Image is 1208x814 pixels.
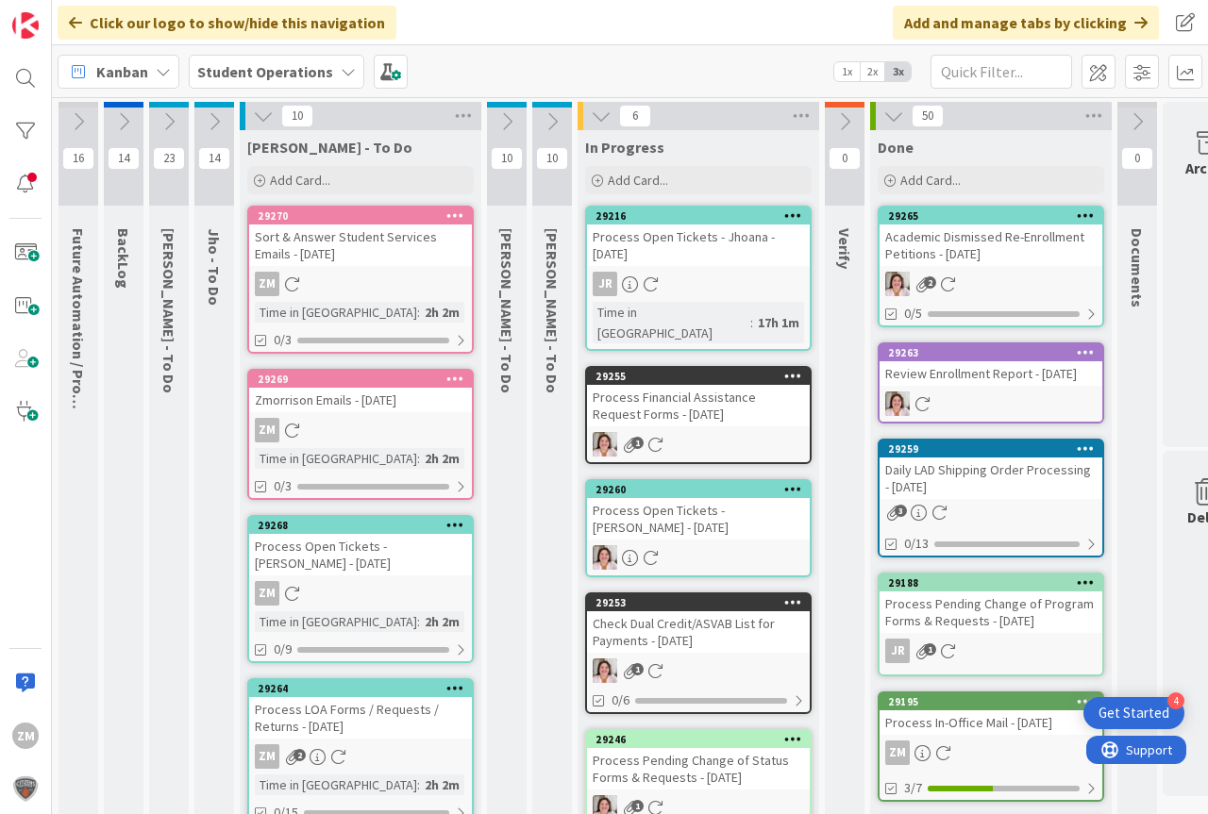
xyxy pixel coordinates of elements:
div: ZM [255,272,279,296]
div: 29216 [596,209,810,223]
img: Visit kanbanzone.com [12,12,39,39]
span: Jho - To Do [205,228,224,306]
div: 17h 1m [753,312,804,333]
div: 29263Review Enrollment Report - [DATE] [880,344,1102,386]
span: 0 [1121,147,1153,170]
div: 29268Process Open Tickets - [PERSON_NAME] - [DATE] [249,517,472,575]
span: 3/7 [904,778,922,798]
div: EW [587,658,810,683]
img: EW [885,391,910,416]
span: Amanda - To Do [543,228,562,393]
span: 0 [829,147,861,170]
div: ZM [255,744,279,769]
span: 16 [62,147,94,170]
span: 3 [895,505,907,517]
div: ZM [249,581,472,606]
span: 0/3 [274,476,292,496]
div: ZM [12,723,39,749]
div: 29255 [587,368,810,385]
span: 1 [924,643,936,656]
div: 29268 [258,519,472,532]
span: 50 [912,105,944,127]
div: Time in [GEOGRAPHIC_DATA] [255,302,417,323]
span: Emilie - To Do [159,228,178,393]
span: 0/13 [904,534,929,554]
div: 29268 [249,517,472,534]
span: BackLog [114,228,133,289]
span: : [417,302,420,323]
div: 29246 [587,731,810,748]
span: 2x [860,62,885,81]
div: JR [880,639,1102,663]
div: 29263 [888,346,1102,359]
div: Process Open Tickets - Jhoana - [DATE] [587,224,810,266]
div: EW [587,432,810,457]
div: 29265Academic Dismissed Re-Enrollment Petitions - [DATE] [880,208,1102,266]
span: Add Card... [608,172,668,189]
div: 29259 [888,442,1102,456]
div: Click our logo to show/hide this navigation [58,6,396,40]
div: EW [880,272,1102,296]
div: Daily LAD Shipping Order Processing - [DATE] [880,457,1102,499]
div: 29188Process Pending Change of Program Forms & Requests - [DATE] [880,574,1102,633]
div: 29255 [596,370,810,383]
div: JR [587,272,810,296]
div: 29195 [888,695,1102,708]
div: 29188 [880,574,1102,591]
span: 0/6 [612,690,629,710]
div: 29264Process LOA Forms / Requests / Returns - [DATE] [249,680,472,739]
span: 1 [631,800,644,812]
img: avatar [12,775,39,802]
span: 0/9 [274,640,292,659]
div: 29255Process Financial Assistance Request Forms - [DATE] [587,368,810,426]
div: 2h 2m [420,774,464,795]
div: 2h 2m [420,611,464,632]
div: JR [593,272,617,296]
span: 1 [631,663,644,675]
span: 10 [491,147,523,170]
div: ZM [885,740,910,765]
span: Kanban [96,60,148,83]
div: 29260 [587,481,810,498]
div: ZM [249,744,472,769]
div: ZM [880,740,1102,765]
div: 29264 [258,682,472,695]
div: ZM [255,581,279,606]
div: 29246 [596,733,810,746]
div: 29270Sort & Answer Student Services Emails - [DATE] [249,208,472,266]
span: 10 [281,105,313,127]
div: Zmorrison Emails - [DATE] [249,388,472,412]
span: 1x [834,62,860,81]
span: 2 [294,749,306,761]
span: Done [878,138,914,157]
div: ZM [249,418,472,442]
div: 29265 [888,209,1102,223]
img: EW [593,658,617,683]
span: 23 [153,147,185,170]
div: Process Financial Assistance Request Forms - [DATE] [587,385,810,426]
div: Sort & Answer Student Services Emails - [DATE] [249,224,472,266]
div: 29269 [258,373,472,386]
div: EW [587,545,810,570]
div: 29260 [596,483,810,496]
img: EW [593,545,617,570]
span: In Progress [585,138,664,157]
span: Verify [835,228,854,269]
div: 29195Process In-Office Mail - [DATE] [880,693,1102,735]
span: : [417,774,420,795]
div: Review Enrollment Report - [DATE] [880,361,1102,386]
span: 2 [924,276,936,289]
span: 10 [536,147,568,170]
div: Add and manage tabs by clicking [893,6,1159,40]
div: 29265 [880,208,1102,224]
div: 29188 [888,576,1102,590]
div: EW [880,391,1102,416]
div: Check Dual Credit/ASVAB List for Payments - [DATE] [587,611,810,653]
div: 29253 [587,594,810,611]
div: ZM [255,418,279,442]
span: 14 [108,147,140,170]
span: Eric - To Do [497,228,516,393]
div: 29216Process Open Tickets - Jhoana - [DATE] [587,208,810,266]
div: Process LOA Forms / Requests / Returns - [DATE] [249,697,472,739]
div: Time in [GEOGRAPHIC_DATA] [255,611,417,632]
